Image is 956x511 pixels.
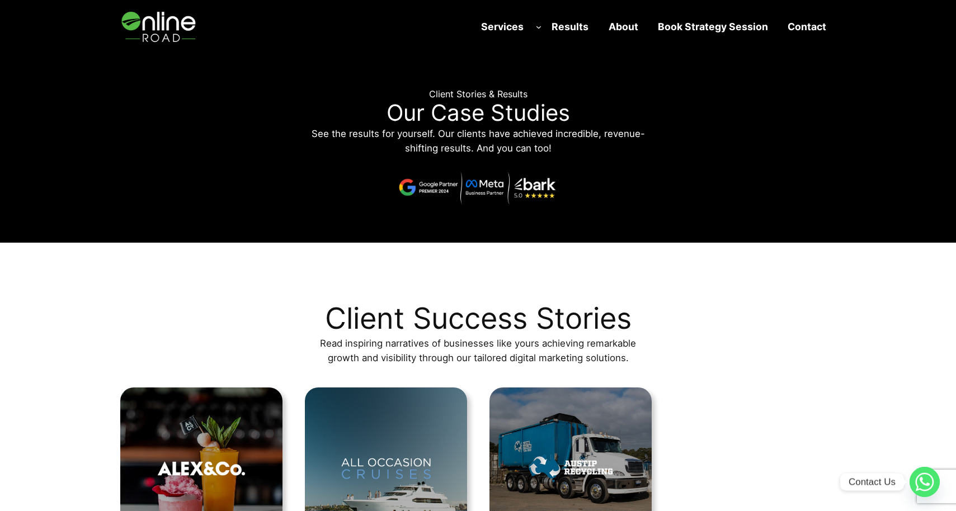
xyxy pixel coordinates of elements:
[305,100,652,126] p: Our Case Studies
[648,14,778,39] a: Book Strategy Session
[599,14,648,39] a: About
[481,21,524,32] strong: Services
[472,14,836,39] nav: Navigation
[658,21,768,32] strong: Book Strategy Session
[536,23,542,30] button: Services submenu
[788,21,826,32] strong: Contact
[542,14,599,39] a: Results
[609,21,638,32] strong: About
[325,301,632,336] h2: Client Success Stories
[552,21,588,32] strong: Results
[305,126,652,155] p: See the results for yourself. Our clients have achieved incredible, revenue-shifting results. And...
[305,89,652,100] h6: Client Stories & Results
[778,14,836,39] a: Contact
[305,336,652,365] p: Read inspiring narratives of businesses like yours achieving remarkable growth and visibility thr...
[910,467,940,497] a: Whatsapp
[472,14,534,39] a: Services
